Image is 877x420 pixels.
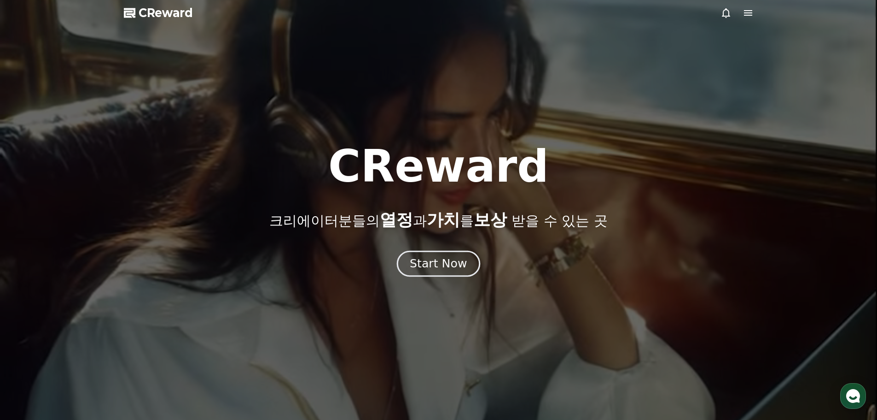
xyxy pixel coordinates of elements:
p: 크리에이터분들의 과 를 받을 수 있는 곳 [269,211,607,229]
span: 보상 [474,210,507,229]
span: CReward [139,6,193,20]
h1: CReward [328,144,549,189]
span: 홈 [29,306,35,314]
a: CReward [124,6,193,20]
span: 열정 [380,210,413,229]
span: 대화 [84,307,95,314]
a: 홈 [3,292,61,315]
a: 대화 [61,292,119,315]
button: Start Now [397,250,480,277]
a: 설정 [119,292,177,315]
span: 설정 [142,306,153,314]
a: Start Now [399,260,478,269]
span: 가치 [427,210,460,229]
div: Start Now [410,256,467,272]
